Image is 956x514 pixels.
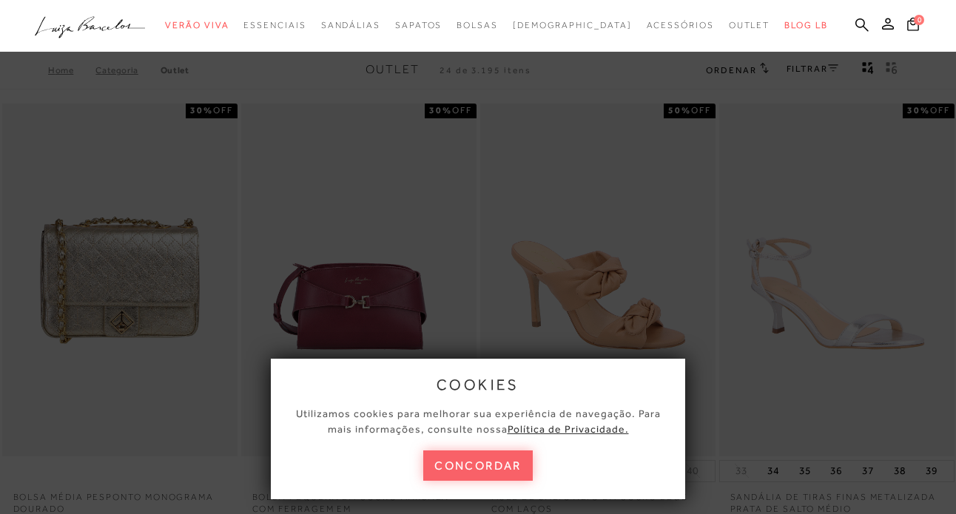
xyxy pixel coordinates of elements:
[437,376,519,393] span: cookies
[647,20,714,30] span: Acessórios
[423,450,533,481] button: concordar
[395,12,442,39] a: categoryNavScreenReaderText
[243,12,306,39] a: categoryNavScreenReaderText
[513,20,632,30] span: [DEMOGRAPHIC_DATA]
[321,12,380,39] a: categoryNavScreenReaderText
[903,16,923,36] button: 0
[296,408,661,435] span: Utilizamos cookies para melhorar sua experiência de navegação. Para mais informações, consulte nossa
[165,20,229,30] span: Verão Viva
[457,20,498,30] span: Bolsas
[395,20,442,30] span: Sapatos
[784,20,827,30] span: BLOG LB
[729,20,770,30] span: Outlet
[914,15,924,25] span: 0
[165,12,229,39] a: categoryNavScreenReaderText
[729,12,770,39] a: categoryNavScreenReaderText
[457,12,498,39] a: categoryNavScreenReaderText
[513,12,632,39] a: noSubCategoriesText
[508,423,629,435] a: Política de Privacidade.
[321,20,380,30] span: Sandálias
[243,20,306,30] span: Essenciais
[784,12,827,39] a: BLOG LB
[647,12,714,39] a: categoryNavScreenReaderText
